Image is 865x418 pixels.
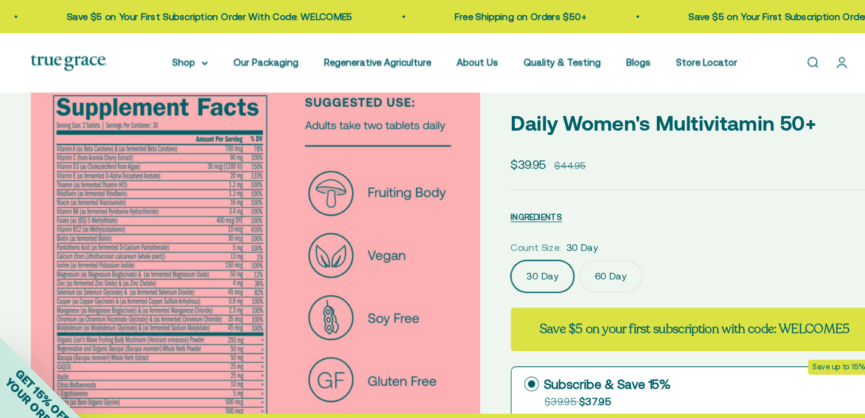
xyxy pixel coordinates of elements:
[222,54,284,64] a: Our Packaging
[514,305,809,321] strong: Save $5 on your first subscription with code: WELCOME5
[539,228,569,243] span: 30 Day
[498,54,572,64] a: Quality & Testing
[486,102,836,133] p: Daily Women's Multivitamin 50+
[164,52,198,67] summary: Shop
[379,400,476,413] div: TRUE GRACE REWARDS
[2,357,61,416] span: YOUR ORDER
[527,151,558,165] compare-at-price: $44.95
[12,349,69,405] span: GET 15% OFF
[308,54,410,64] a: Regenerative Agriculture
[643,54,702,64] a: Store Locator
[486,228,534,243] legend: Count Size:
[486,148,520,166] sale-price: $39.95
[486,199,535,214] button: INGREDIENTS
[596,54,619,64] a: Blogs
[486,202,535,211] span: INGREDIENTS
[473,9,745,23] p: Save $5 on Your First Subscription Order With Code: WELCOME5
[250,10,376,21] a: Free Shipping on Orders $50+
[435,54,474,64] a: About Us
